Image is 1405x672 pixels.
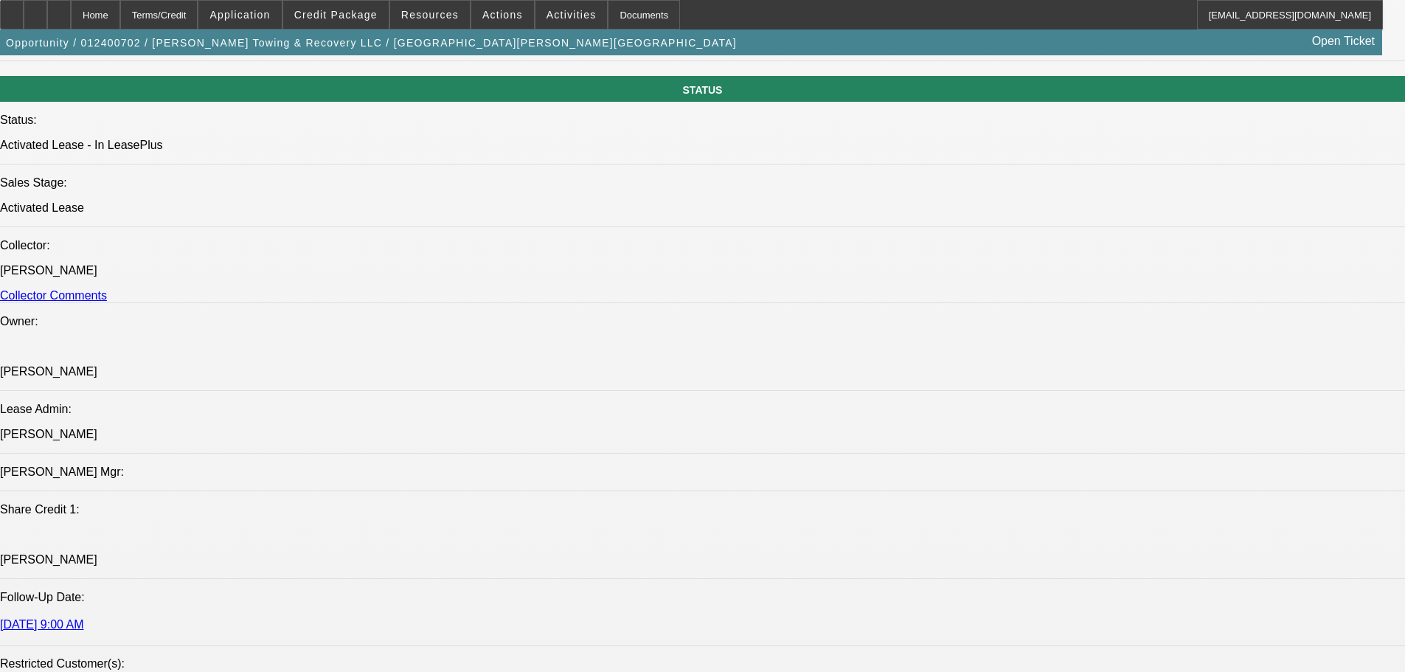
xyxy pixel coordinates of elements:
span: Credit Package [294,9,378,21]
button: Application [198,1,281,29]
span: Opportunity / 012400702 / [PERSON_NAME] Towing & Recovery LLC / [GEOGRAPHIC_DATA][PERSON_NAME][GE... [6,37,737,49]
button: Resources [390,1,470,29]
span: Activities [547,9,597,21]
span: Resources [401,9,459,21]
a: Open Ticket [1306,29,1381,54]
span: STATUS [683,84,723,96]
span: Application [209,9,270,21]
button: Activities [535,1,608,29]
button: Credit Package [283,1,389,29]
span: Actions [482,9,523,21]
button: Actions [471,1,534,29]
